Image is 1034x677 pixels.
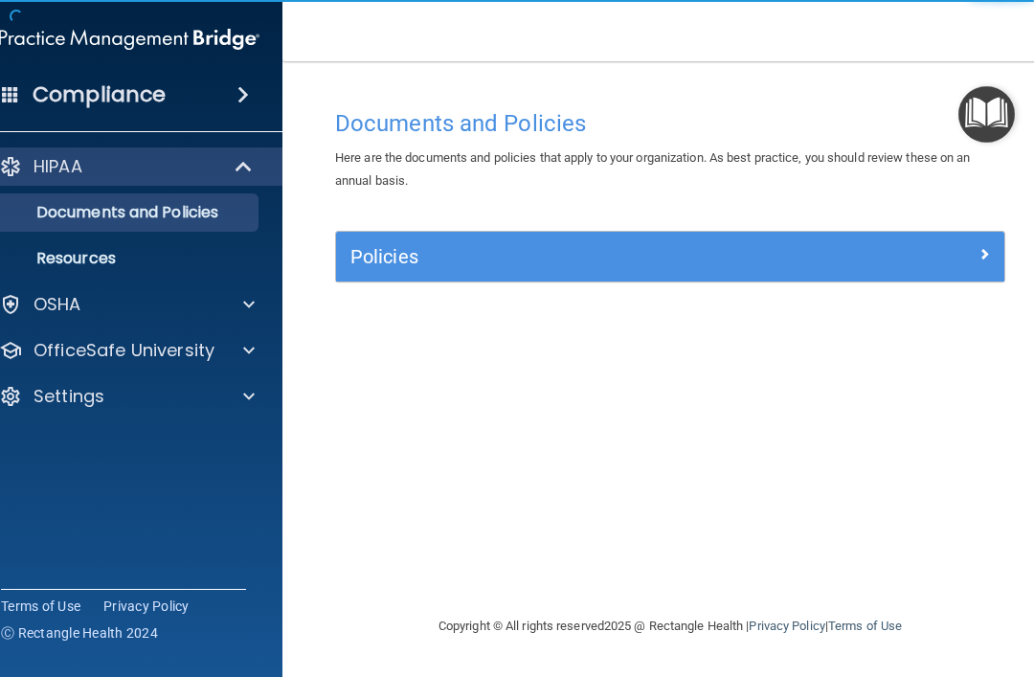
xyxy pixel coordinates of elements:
[321,596,1020,657] div: Copyright © All rights reserved 2025 @ Rectangle Health | |
[749,619,824,633] a: Privacy Policy
[103,597,190,616] a: Privacy Policy
[33,81,166,108] h4: Compliance
[350,241,990,272] a: Policies
[828,619,902,633] a: Terms of Use
[1,597,80,616] a: Terms of Use
[350,246,823,267] h5: Policies
[34,385,104,408] p: Settings
[34,155,82,178] p: HIPAA
[335,111,1005,136] h4: Documents and Policies
[34,339,214,362] p: OfficeSafe University
[335,150,971,188] span: Here are the documents and policies that apply to your organization. As best practice, you should...
[1,623,158,643] span: Ⓒ Rectangle Health 2024
[958,86,1015,143] button: Open Resource Center
[34,293,81,316] p: OSHA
